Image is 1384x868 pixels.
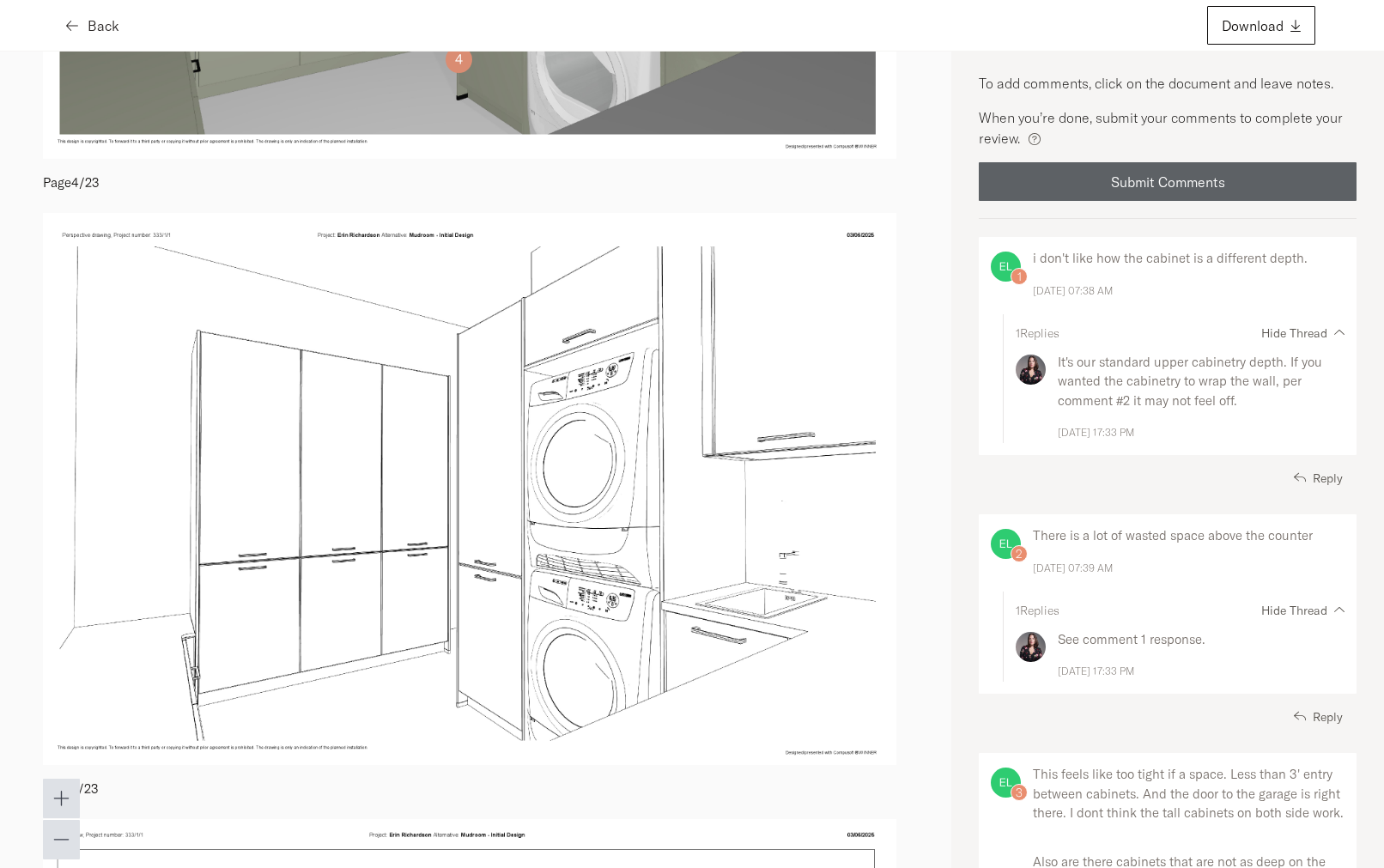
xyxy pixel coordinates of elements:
[88,19,119,33] span: Back
[1313,472,1343,484] span: Reply
[1033,281,1113,301] p: [DATE] 07:38 AM
[1016,600,1059,621] p: 1 Replies
[1016,323,1059,343] p: 1 Replies
[69,6,119,45] button: Back
[991,529,1021,559] img: c578326ab81c45f2dbeca1e3186e2e91
[1261,314,1345,353] button: Hide Thread
[1016,355,1046,385] img: evaimage.png
[1016,782,1023,803] p: 3
[1033,526,1345,546] p: There is a lot of wasted space above the counter
[1058,422,1134,443] p: [DATE] 17:33 PM
[1058,630,1345,650] p: See comment 1 response.
[43,765,908,806] p: Page 5 / 23
[43,159,908,200] p: Page 4 / 23
[991,768,1021,798] img: c578326ab81c45f2dbeca1e3186e2e91
[1261,592,1345,630] button: Hide Thread
[979,162,1357,201] button: Submit Comments
[1016,632,1046,662] img: evaimage.png
[1033,558,1113,579] p: [DATE] 07:39 AM
[1280,697,1357,736] button: Reply
[1033,249,1345,269] p: i don't like how the cabinet is a different depth.
[1017,266,1022,287] p: 1
[1111,175,1225,189] span: Submit Comments
[1222,19,1284,33] span: Download
[991,252,1021,282] img: c578326ab81c45f2dbeca1e3186e2e91
[979,73,1333,94] p: To add comments, click on the document and leave notes.
[1016,543,1023,564] p: 2
[1058,661,1134,682] p: [DATE] 17:33 PM
[1058,353,1345,411] p: It's our standard upper cabinetry depth. If you wanted the cabinetry to wrap the wall, per commen...
[1207,6,1315,45] button: Download
[1261,604,1327,616] span: Hide Thread
[1033,765,1345,823] p: This feels like too tight if a space. Less than 3' entry between cabinets. And the door to the ga...
[1313,711,1343,723] span: Reply
[1280,458,1357,497] button: Reply
[1261,327,1327,339] span: Hide Thread
[455,59,463,60] p: 4
[979,107,1357,149] p: When you’re done, submit your comments to complete your review.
